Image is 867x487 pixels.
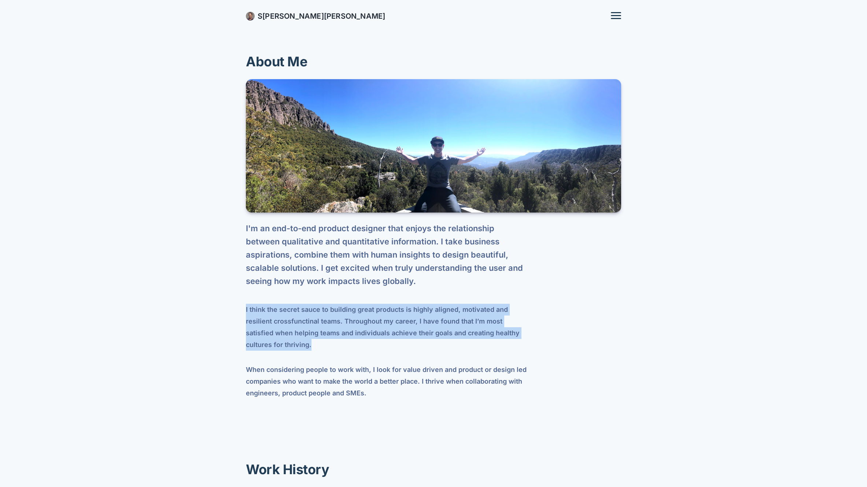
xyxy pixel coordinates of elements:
[258,12,385,21] a: S[PERSON_NAME][PERSON_NAME]
[262,12,324,21] span: [PERSON_NAME]
[611,12,621,20] button: website menu
[258,12,385,21] span: S [PERSON_NAME]
[246,461,576,478] h1: Work History
[246,53,576,70] h1: About Me
[246,304,527,351] p: I think the secret sauce to building great products is highly aligned, motivated and resilient cr...
[246,364,527,399] p: When considering people to work with, I look for value driven and product or design led companies...
[246,222,527,288] p: I'm an end-to-end product designer that enjoys the relationship between qualitative and quantitat...
[246,12,255,21] img: avatar-shaun.jpg
[246,79,621,213] img: Flowers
